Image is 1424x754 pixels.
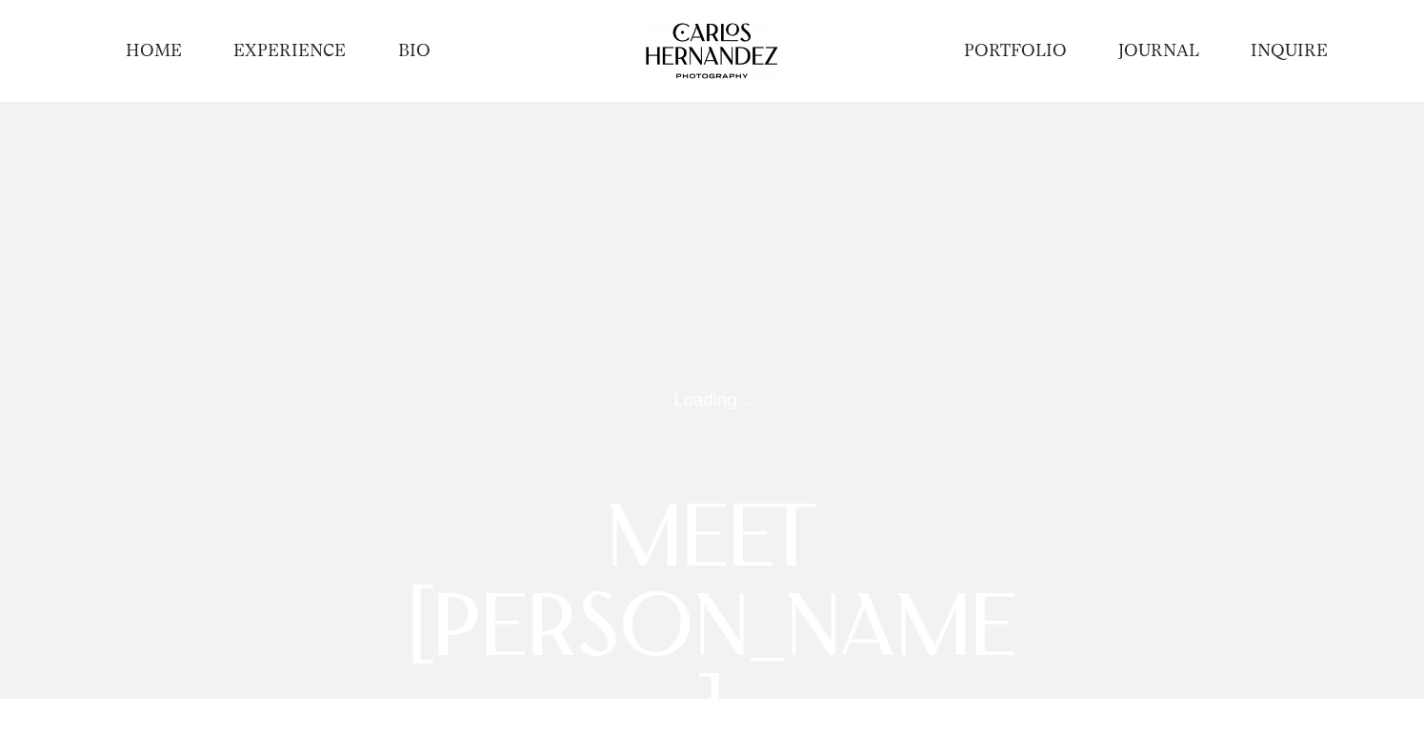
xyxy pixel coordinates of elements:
a: BIO [398,39,431,63]
a: HOME [126,39,182,63]
a: INQUIRE [1251,39,1328,63]
a: EXPERIENCE [233,39,346,63]
a: PORTFOLIO [964,39,1067,63]
a: JOURNAL [1118,39,1199,63]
